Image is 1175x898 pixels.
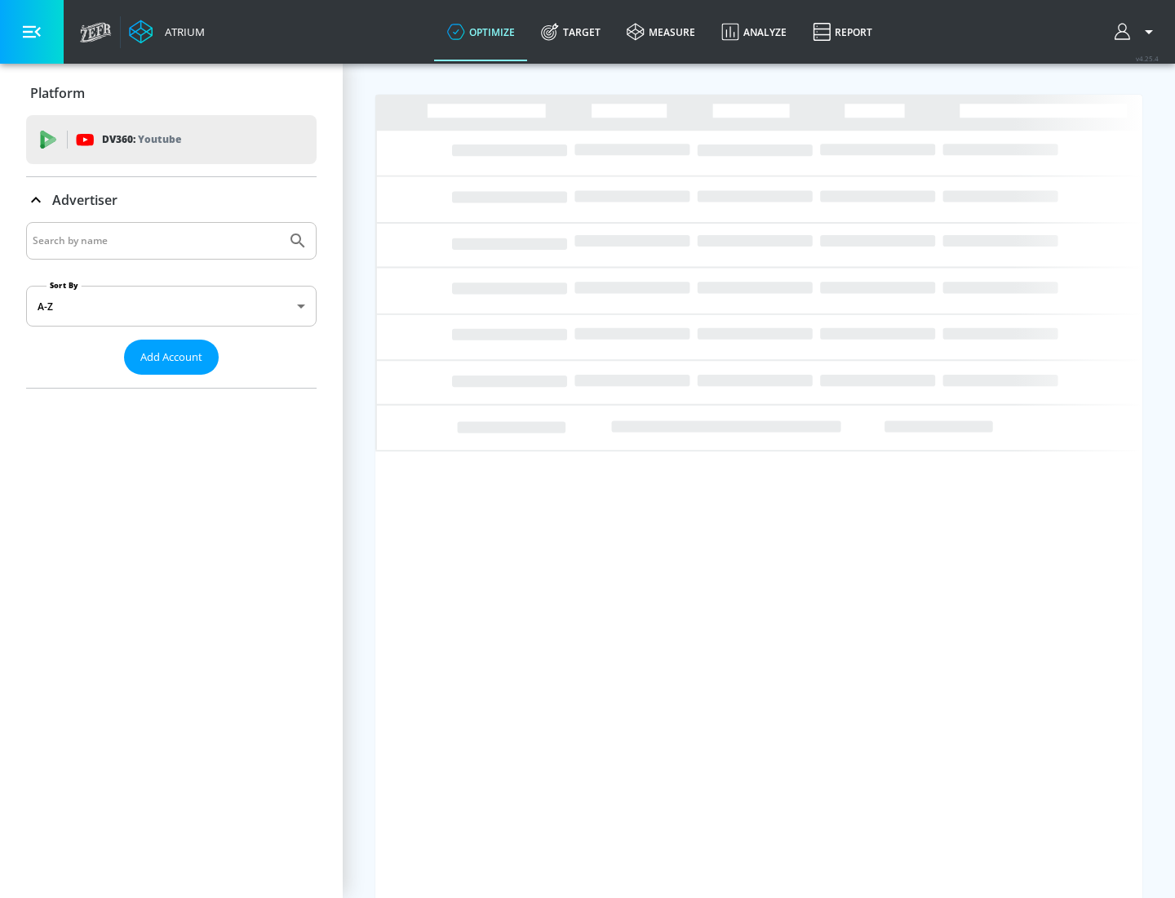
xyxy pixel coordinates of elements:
span: Add Account [140,348,202,367]
nav: list of Advertiser [26,375,317,388]
p: Youtube [138,131,181,148]
p: Advertiser [52,191,117,209]
div: DV360: Youtube [26,115,317,164]
div: Platform [26,70,317,116]
a: Target [528,2,614,61]
input: Search by name [33,230,280,251]
a: optimize [434,2,528,61]
a: measure [614,2,708,61]
div: Advertiser [26,222,317,388]
label: Sort By [47,280,82,291]
div: Atrium [158,24,205,39]
button: Add Account [124,340,219,375]
p: DV360: [102,131,181,149]
a: Report [800,2,885,61]
div: A-Z [26,286,317,327]
a: Atrium [129,20,205,44]
span: v 4.25.4 [1136,54,1159,63]
div: Advertiser [26,177,317,223]
a: Analyze [708,2,800,61]
p: Platform [30,84,85,102]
